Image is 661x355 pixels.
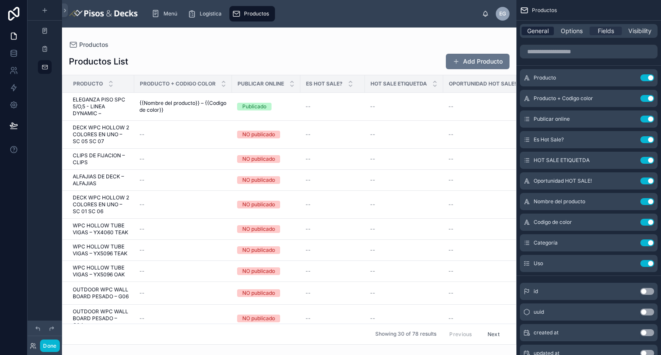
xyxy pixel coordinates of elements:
[371,80,427,87] span: HOT SALE ETIQUETDA
[561,27,583,35] span: Options
[534,157,590,164] span: HOT SALE ETIQUETDA
[40,340,59,352] button: Done
[185,6,228,21] a: Logística
[534,136,564,143] span: Es Hot Sale?
[145,4,482,23] div: scrollable content
[69,7,138,21] img: App logo
[534,198,585,205] span: Nombre del producto
[534,116,570,122] span: Publicar online
[598,27,614,35] span: Fields
[164,10,177,17] span: Menú
[482,327,506,341] button: Next
[229,6,275,21] a: Productos
[527,27,549,35] span: General
[244,10,269,17] span: Productos
[200,10,222,17] span: Logística
[306,80,343,87] span: Es Hot Sale?
[534,95,593,102] span: Producto + Codigo color
[628,27,652,35] span: Visibility
[534,177,592,184] span: Oportunidad HOT SALE!
[534,219,572,226] span: Codigo de color
[534,329,559,336] span: created at
[532,7,557,14] span: Productos
[238,80,284,87] span: Publicar online
[534,309,544,315] span: uuid
[140,80,216,87] span: Producto + Codigo color
[375,331,436,338] span: Showing 30 of 78 results
[534,239,558,246] span: Categoría
[534,74,556,81] span: Producto
[149,6,183,21] a: Menú
[534,260,543,267] span: Uso
[73,80,103,87] span: Producto
[534,288,538,295] span: id
[499,10,506,17] span: eg
[449,80,516,87] span: Oportunidad HOT SALE!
